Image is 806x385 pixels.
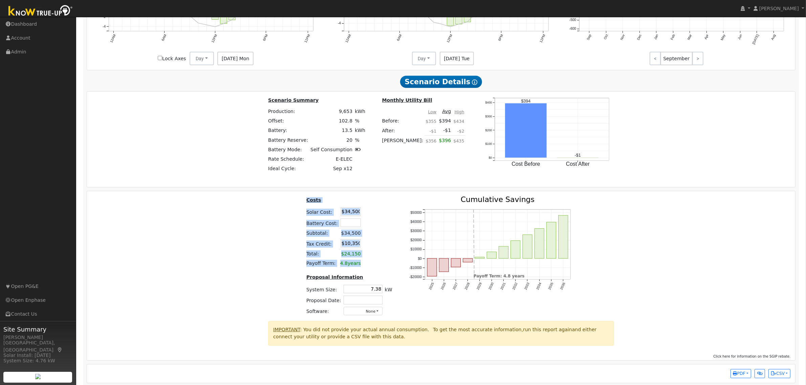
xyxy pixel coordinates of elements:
[523,327,572,332] span: run this report again
[755,369,765,379] button: Generate Report Link
[309,154,354,164] td: E-ELEC
[3,325,72,334] span: Site Summary
[409,266,422,270] text: -$10000
[410,248,422,251] text: $10000
[339,259,362,268] td: years
[768,369,790,379] button: CSV
[305,259,339,268] td: Payoff Term:
[158,55,186,62] label: Lock Axes
[575,153,581,158] text: -$1
[457,23,460,26] circle: onclick=""
[442,109,451,114] u: Avg
[354,107,367,116] td: kWh
[692,52,703,65] a: >
[309,116,354,126] td: 102.8
[566,161,590,167] text: Cost After
[511,282,518,290] text: 2032
[384,284,393,295] td: kW
[400,76,482,88] span: Scenario Details
[424,126,438,136] td: -$1
[409,275,422,279] text: -$20000
[305,305,342,316] td: Software:
[452,116,465,126] td: $434
[344,307,383,315] button: None
[396,34,402,42] text: 6AM
[103,15,106,19] text: -2
[485,101,492,104] text: $400
[267,164,309,174] td: Ideal Cycle:
[267,116,309,126] td: Offset:
[752,33,760,45] text: [DATE]
[3,352,72,359] div: Solar Install: [DATE]
[720,34,726,41] text: May
[262,34,268,42] text: 6PM
[687,33,693,41] text: Mar
[546,222,556,258] rect: onclick=""
[305,206,339,217] td: Solar Cost:
[441,23,443,26] circle: onclick=""
[217,52,254,65] span: [DATE] Mon
[410,211,422,214] text: $50000
[569,27,576,31] text: -600
[603,33,609,40] text: Oct
[305,217,339,228] td: Battery Cost:
[472,80,478,85] i: Show Help
[653,34,659,40] text: Jan
[487,252,496,258] rect: onclick=""
[103,25,106,28] text: -4
[704,33,710,40] text: Apr
[446,34,453,43] text: 12PM
[440,52,474,65] span: [DATE] Tue
[418,257,422,261] text: $0
[731,369,751,379] button: PDF
[3,334,72,341] div: [PERSON_NAME]
[714,355,791,358] span: Click here for information on the SGIP rebate.
[309,107,354,116] td: 9,653
[770,34,776,41] text: Aug
[487,282,494,290] text: 2030
[474,274,525,279] text: Payoff Term: 4.8 years
[451,258,460,267] rect: onclick=""
[569,18,576,22] text: -500
[523,282,530,290] text: 2033
[636,34,642,41] text: Dec
[305,228,339,238] td: Subtotal:
[485,142,492,145] text: $100
[650,52,661,65] a: <
[412,52,436,65] button: Day
[438,136,452,149] td: $396
[660,52,693,65] span: September
[382,97,432,103] u: Monthly Utility Bill
[464,282,471,290] text: 2028
[439,258,449,272] rect: onclick=""
[345,34,352,43] text: 12AM
[547,282,554,290] text: 2035
[339,228,362,238] td: $34,500
[523,235,532,258] rect: onclick=""
[510,241,520,258] rect: onclick=""
[309,145,354,154] td: Self Consumption
[57,347,63,353] a: Map
[455,109,464,114] u: High
[220,7,227,24] rect: onclick=""
[452,126,465,136] td: -$2
[340,261,348,266] span: 4.8
[306,197,321,203] u: Costs
[306,274,363,280] u: Proposal Information
[309,135,354,145] td: 20
[428,282,435,290] text: 2025
[304,34,311,43] text: 11PM
[559,282,566,290] text: 2036
[305,249,339,259] td: Total:
[539,34,546,43] text: 11PM
[427,258,437,276] rect: onclick=""
[109,34,116,43] text: 12AM
[476,282,482,290] text: 2029
[267,135,309,145] td: Battery Reserve:
[485,129,492,132] text: $200
[460,195,534,204] text: Cumulative Savings
[354,135,367,145] td: %
[267,154,309,164] td: Rate Schedule:
[499,246,508,258] rect: onclick=""
[161,34,167,42] text: 6AM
